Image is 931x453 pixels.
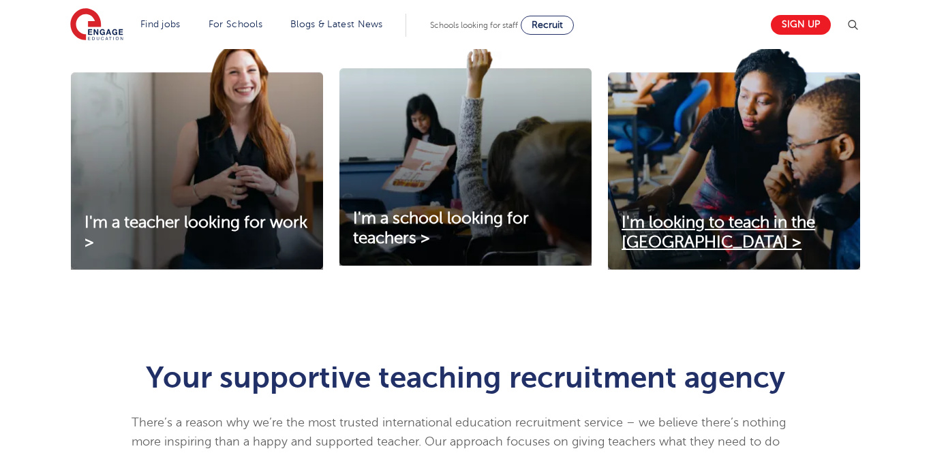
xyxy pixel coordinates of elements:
a: I'm a teacher looking for work > [71,213,323,253]
span: I'm a teacher looking for work > [85,213,307,251]
span: Recruit [532,20,563,30]
a: Recruit [521,16,574,35]
img: I'm looking to teach in the UK [608,42,860,270]
img: Engage Education [70,8,123,42]
a: For Schools [209,19,262,29]
span: Schools looking for staff [430,20,518,30]
img: I'm a teacher looking for work [71,42,323,270]
a: Blogs & Latest News [290,19,383,29]
span: I'm looking to teach in the [GEOGRAPHIC_DATA] > [622,213,815,251]
h1: Your supportive teaching recruitment agency [132,362,800,392]
a: I'm looking to teach in the [GEOGRAPHIC_DATA] > [608,213,860,253]
a: I'm a school looking for teachers > [339,209,592,249]
span: I'm a school looking for teachers > [353,209,529,247]
a: Sign up [771,15,831,35]
a: Find jobs [140,19,181,29]
img: I'm a school looking for teachers [339,42,592,266]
